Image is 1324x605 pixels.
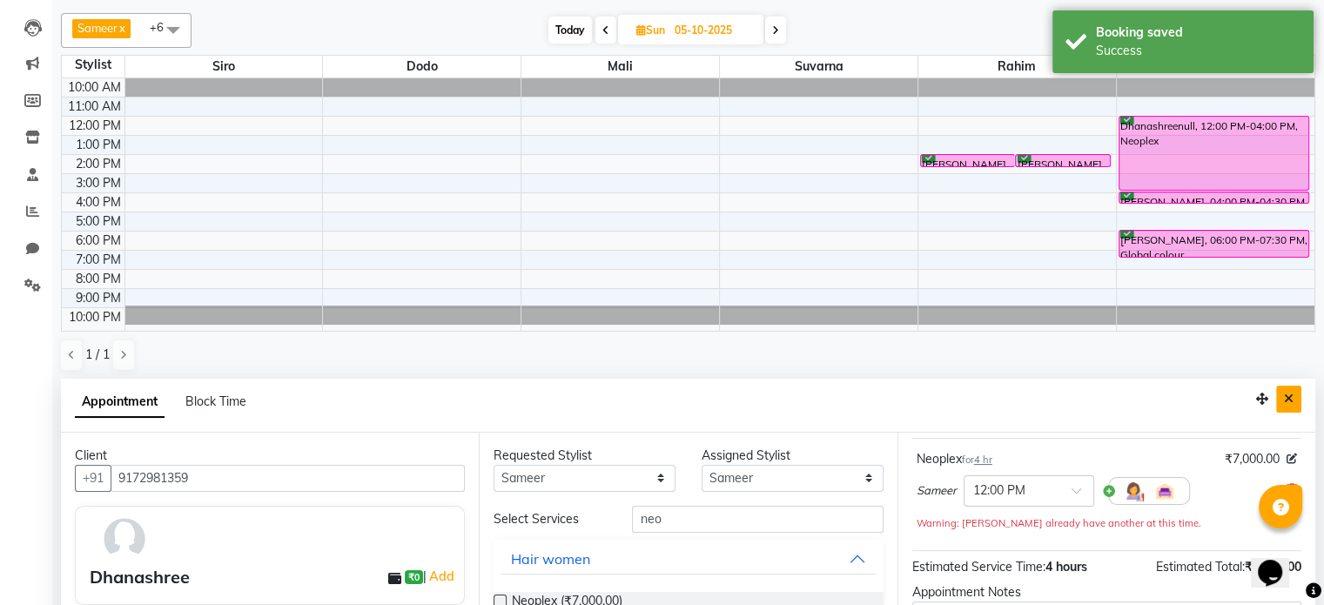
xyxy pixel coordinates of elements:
span: Appointment [75,387,165,418]
div: 7:00 PM [72,251,124,269]
small: Warning: [PERSON_NAME] already have another at this time. [917,517,1201,529]
span: ₹7,000.00 [1245,559,1301,575]
button: Hair women [501,543,876,575]
input: Search by service name [632,506,883,533]
span: 4 hr [974,454,992,466]
iframe: chat widget [1251,535,1307,588]
span: Suvarna [720,56,917,77]
span: Sameer [77,21,118,35]
div: Neoplex [917,450,992,468]
div: 10:00 PM [65,308,124,326]
span: Today [548,17,592,44]
div: 2:00 PM [72,155,124,173]
div: Success [1096,42,1300,60]
div: [PERSON_NAME], 02:00 PM-02:45 PM, Root touch up [1016,155,1110,166]
img: Hairdresser.png [1123,481,1144,501]
div: Stylist [62,56,124,74]
button: +91 [75,465,111,492]
div: 8:00 PM [72,270,124,288]
div: 6:00 PM [72,232,124,250]
span: 1 / 1 [85,346,110,364]
span: Sun [632,24,669,37]
div: Dhanashreenull, 12:00 PM-04:00 PM, Neoplex [1119,117,1309,190]
span: Dodo [323,56,521,77]
div: 5:00 PM [72,212,124,231]
span: 4 hours [1045,559,1087,575]
button: Close [1276,386,1301,413]
div: 12:00 PM [65,117,124,135]
span: Estimated Service Time: [912,559,1045,575]
div: Client [75,447,465,465]
img: Interior.png [1154,481,1175,501]
div: 1:00 PM [72,136,124,154]
div: 10:00 AM [64,78,124,97]
div: Requested Stylist [494,447,675,465]
div: Assigned Stylist [702,447,884,465]
div: 9:00 PM [72,289,124,307]
span: +6 [150,20,177,34]
input: 2025-10-05 [669,17,756,44]
span: Siro [125,56,323,77]
span: | [423,566,457,587]
small: for [962,454,992,466]
div: Select Services [481,510,619,528]
div: Dhanashree [90,564,190,590]
div: [PERSON_NAME], 02:00 PM-02:45 PM, Root touch up [921,155,1015,166]
span: Estimated Total: [1156,559,1245,575]
div: Booking saved [1096,24,1300,42]
div: 4:00 PM [72,193,124,212]
div: Hair women [511,548,590,569]
span: Block Time [185,393,246,409]
span: ₹0 [405,570,423,584]
div: Appointment Notes [912,583,1301,602]
a: Add [427,566,457,587]
img: avatar [99,514,150,564]
span: Sameer [917,482,957,500]
div: [PERSON_NAME], 06:00 PM-07:30 PM, Global colour [1119,231,1309,257]
span: Rahim [918,56,1116,77]
input: Search by Name/Mobile/Email/Code [111,465,465,492]
div: 3:00 PM [72,174,124,192]
a: x [118,21,125,35]
span: ₹7,000.00 [1225,450,1280,468]
div: 11:00 AM [64,97,124,116]
div: [PERSON_NAME], 04:00 PM-04:30 PM, Ola-flex & Fiber flex [1119,192,1309,203]
i: Edit price [1287,454,1297,464]
span: Mali [521,56,719,77]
